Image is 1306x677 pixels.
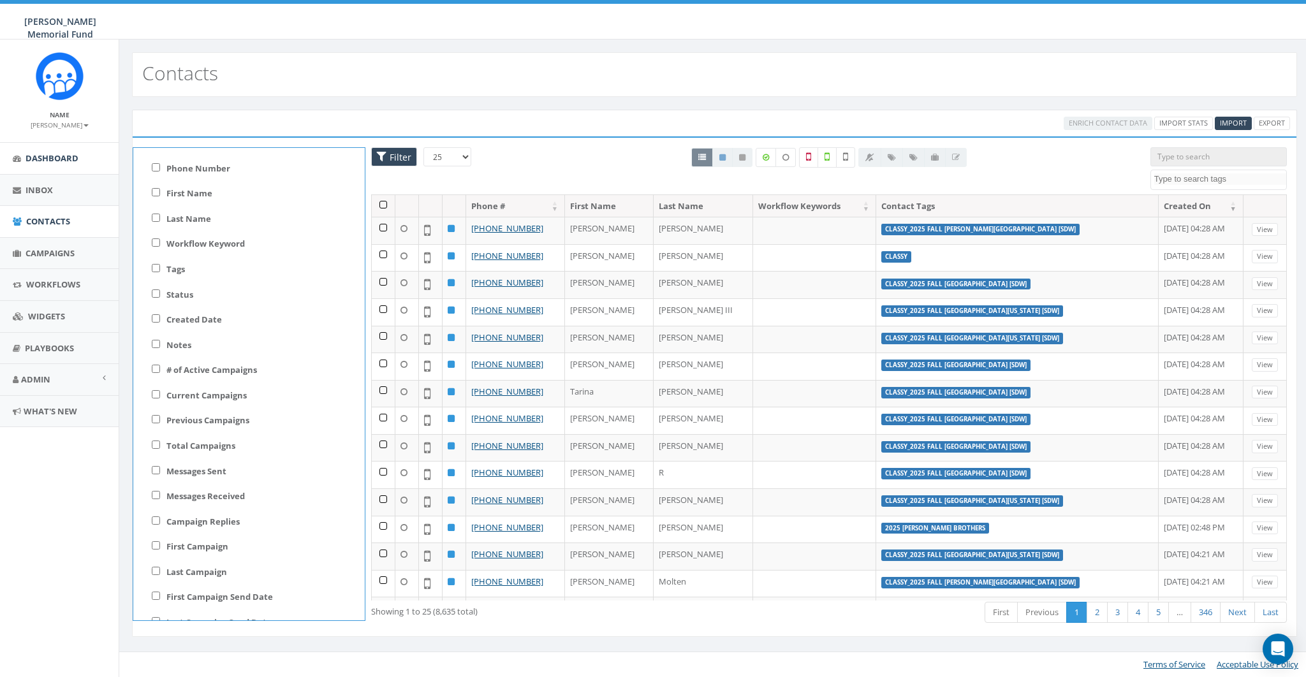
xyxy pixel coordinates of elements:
td: [PERSON_NAME] [654,353,753,380]
a: 5 [1148,602,1169,623]
td: [PERSON_NAME] [565,217,654,244]
td: [PERSON_NAME] [565,407,654,434]
td: Tarina [565,380,654,407]
label: CLASSY [881,251,911,263]
label: Campaign Replies [166,516,240,528]
input: Type to search [1150,147,1287,166]
span: Admin [21,374,50,385]
label: # of Active Campaigns [166,364,257,376]
a: View [1252,358,1278,372]
td: [DATE] 04:21 AM [1159,542,1244,570]
a: View [1252,576,1278,589]
a: Last [1254,602,1287,623]
td: [DATE] 04:28 AM [1159,271,1244,298]
th: Workflow Keywords: activate to sort column ascending [753,195,876,217]
label: Not a Mobile [799,147,818,168]
a: View [1252,440,1278,453]
a: [PHONE_NUMBER] [471,331,543,343]
a: [PHONE_NUMBER] [471,277,543,288]
td: [PERSON_NAME] III [654,298,753,326]
h2: Contacts [142,62,218,84]
label: First Campaign [166,541,228,553]
td: [DATE] 04:21 AM [1159,597,1244,624]
label: classy_2025 Fall [GEOGRAPHIC_DATA][US_STATE] [SDW] [881,495,1063,507]
span: Campaigns [26,247,75,259]
label: classy_2025 Fall [PERSON_NAME][GEOGRAPHIC_DATA] [SDW] [881,577,1080,588]
label: classy_2025 Fall [GEOGRAPHIC_DATA] [SDW] [881,387,1031,398]
th: Contact Tags [876,195,1159,217]
td: [PERSON_NAME] [654,434,753,462]
a: [PHONE_NUMBER] [471,412,543,424]
a: View [1252,467,1278,481]
label: Not Validated [836,147,855,168]
span: Widgets [28,310,65,322]
a: Import Stats [1154,117,1213,130]
td: [PERSON_NAME] [565,244,654,272]
label: Notes [166,339,191,351]
label: Current Campaigns [166,389,247,402]
label: Data not Enriched [775,148,796,167]
span: Contacts [26,215,70,227]
a: [PHONE_NUMBER] [471,358,543,370]
td: [PERSON_NAME] [654,597,753,624]
a: [PHONE_NUMBER] [471,521,543,533]
th: Phone #: activate to sort column ascending [466,195,565,217]
label: Validated [818,147,837,168]
label: Last Campaign Send Date [166,616,272,629]
label: Status [166,289,193,301]
span: Dashboard [26,152,78,164]
span: [PERSON_NAME] Memorial Fund [24,15,96,40]
small: Name [50,110,70,119]
a: Acceptable Use Policy [1217,659,1298,670]
td: [DATE] 04:28 AM [1159,461,1244,488]
a: 4 [1127,602,1148,623]
a: View [1252,413,1278,426]
td: [PERSON_NAME] [654,271,753,298]
a: Next [1220,602,1255,623]
td: [PERSON_NAME] [565,271,654,298]
a: View [1252,494,1278,507]
th: Last Name [654,195,753,217]
a: View [1252,304,1278,317]
td: [DATE] 04:28 AM [1159,353,1244,380]
label: classy_2025 Fall [GEOGRAPHIC_DATA] [SDW] [881,279,1031,290]
a: [PHONE_NUMBER] [471,304,543,316]
span: Playbooks [25,342,74,354]
td: [PERSON_NAME] [654,516,753,543]
td: [DATE] 04:28 AM [1159,407,1244,434]
td: [PERSON_NAME] [565,542,654,570]
a: 3 [1107,602,1128,623]
label: classy_2025 Fall [GEOGRAPHIC_DATA] [SDW] [881,468,1031,479]
td: [DATE] 04:28 AM [1159,326,1244,353]
label: Data Enriched [756,148,776,167]
a: [PHONE_NUMBER] [471,222,543,234]
img: Rally_Corp_Icon.png [36,52,84,100]
textarea: Search [1154,173,1286,185]
label: classy_2025 Fall [GEOGRAPHIC_DATA][US_STATE] [SDW] [881,333,1063,344]
label: Workflow Keyword [166,238,245,250]
a: Export [1254,117,1290,130]
td: [PERSON_NAME] [565,570,654,597]
td: Molten [654,570,753,597]
td: [PERSON_NAME] [654,217,753,244]
td: [DATE] 04:28 AM [1159,488,1244,516]
td: [PERSON_NAME] [565,434,654,462]
td: [PERSON_NAME] [654,488,753,516]
td: [PERSON_NAME] [654,380,753,407]
a: 2 [1087,602,1108,623]
a: View [1252,223,1278,237]
a: [PHONE_NUMBER] [471,467,543,478]
a: [PHONE_NUMBER] [471,440,543,451]
td: [PERSON_NAME] [565,488,654,516]
a: View [1252,386,1278,399]
td: [DATE] 04:28 AM [1159,434,1244,462]
td: [DATE] 04:28 AM [1159,380,1244,407]
td: [PERSON_NAME] [565,516,654,543]
a: First [985,602,1018,623]
span: Workflows [26,279,80,290]
a: Import [1215,117,1252,130]
td: R [654,461,753,488]
td: [PERSON_NAME] [565,461,654,488]
a: [PERSON_NAME] [31,119,89,130]
span: What's New [24,405,77,417]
